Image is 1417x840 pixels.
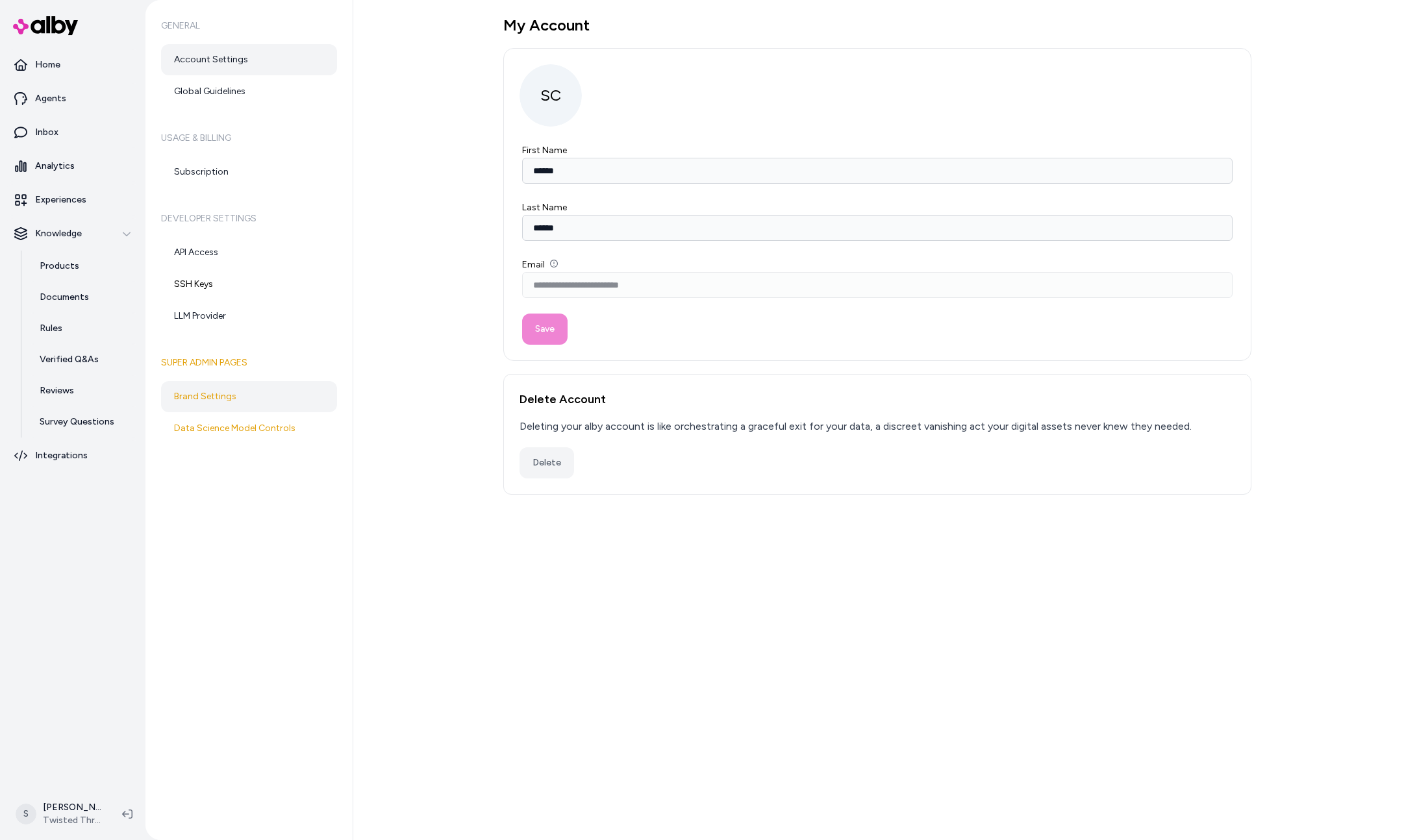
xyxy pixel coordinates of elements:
[40,384,74,397] p: Reviews
[520,447,574,478] button: Delete
[13,16,78,35] img: alby Logo
[27,406,140,438] a: Survey Questions
[5,218,140,249] button: Knowledge
[503,16,1251,35] h1: My Account
[5,83,140,114] a: Agents
[35,449,88,462] p: Integrations
[16,804,36,824] span: S
[5,49,140,80] a: Home
[522,259,558,270] label: Email
[520,419,1192,434] div: Deleting your alby account is like orchestrating a graceful exit for your data, a discreet vanish...
[27,375,140,406] a: Reviews
[161,120,337,156] h6: Usage & Billing
[161,269,337,300] a: SSH Keys
[5,151,140,182] a: Analytics
[520,390,1235,408] h2: Delete Account
[27,251,140,282] a: Products
[161,345,337,381] h6: Super Admin Pages
[8,793,112,835] button: S[PERSON_NAME]Twisted Throttle
[35,160,75,173] p: Analytics
[5,117,140,148] a: Inbox
[40,415,114,428] p: Survey Questions
[161,237,337,268] a: API Access
[40,291,89,304] p: Documents
[161,156,337,188] a: Subscription
[35,58,60,71] p: Home
[161,8,337,44] h6: General
[5,440,140,471] a: Integrations
[35,227,82,240] p: Knowledge
[43,814,101,827] span: Twisted Throttle
[27,282,140,313] a: Documents
[27,313,140,344] a: Rules
[522,202,567,213] label: Last Name
[5,184,140,216] a: Experiences
[161,413,337,444] a: Data Science Model Controls
[40,353,99,366] p: Verified Q&As
[35,193,86,206] p: Experiences
[161,301,337,332] a: LLM Provider
[27,344,140,375] a: Verified Q&As
[43,801,101,814] p: [PERSON_NAME]
[520,64,582,127] span: SC
[161,201,337,237] h6: Developer Settings
[161,44,337,75] a: Account Settings
[35,126,58,139] p: Inbox
[40,322,62,335] p: Rules
[161,76,337,107] a: Global Guidelines
[161,381,337,412] a: Brand Settings
[550,260,558,267] button: Email
[40,260,79,273] p: Products
[35,92,66,105] p: Agents
[522,145,567,156] label: First Name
